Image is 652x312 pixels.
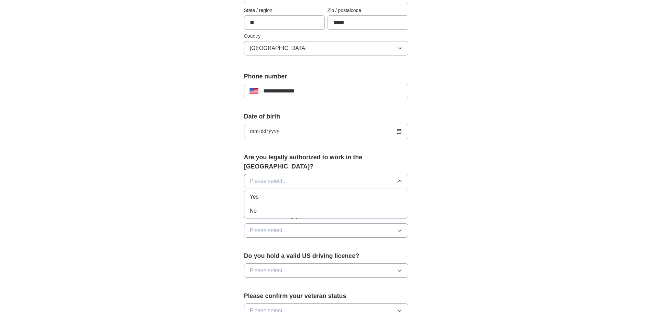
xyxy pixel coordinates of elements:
span: Please select... [250,177,287,185]
label: Phone number [244,72,408,81]
span: Please select... [250,226,287,235]
span: Please select... [250,266,287,275]
label: Date of birth [244,112,408,121]
label: Country [244,33,408,40]
label: Do you hold a valid US driving licence? [244,251,408,261]
button: [GEOGRAPHIC_DATA] [244,41,408,55]
button: Please select... [244,223,408,238]
button: Please select... [244,174,408,188]
label: Are you legally authorized to work in the [GEOGRAPHIC_DATA]? [244,153,408,171]
button: Please select... [244,263,408,278]
label: Please confirm your veteran status [244,291,408,301]
span: Yes [250,193,259,201]
span: [GEOGRAPHIC_DATA] [250,44,307,52]
span: No [250,207,257,215]
label: State / region [244,7,325,14]
label: Zip / postalcode [328,7,408,14]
